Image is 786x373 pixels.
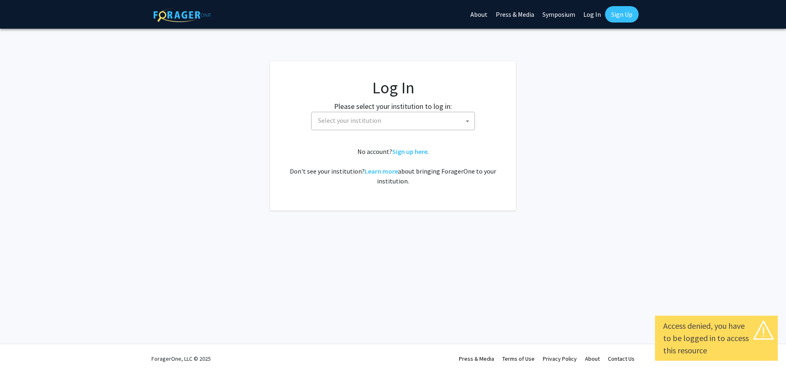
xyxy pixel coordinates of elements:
[287,78,499,97] h1: Log In
[543,355,577,362] a: Privacy Policy
[151,344,211,373] div: ForagerOne, LLC © 2025
[318,116,381,124] span: Select your institution
[392,147,427,156] a: Sign up here
[663,320,770,357] div: Access denied, you have to be logged in to access this resource
[311,112,475,130] span: Select your institution
[334,101,452,112] label: Please select your institution to log in:
[154,8,211,22] img: ForagerOne Logo
[315,112,474,129] span: Select your institution
[365,167,398,175] a: Learn more about bringing ForagerOne to your institution
[287,147,499,186] div: No account? . Don't see your institution? about bringing ForagerOne to your institution.
[585,355,600,362] a: About
[459,355,494,362] a: Press & Media
[608,355,635,362] a: Contact Us
[502,355,535,362] a: Terms of Use
[605,6,639,23] a: Sign Up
